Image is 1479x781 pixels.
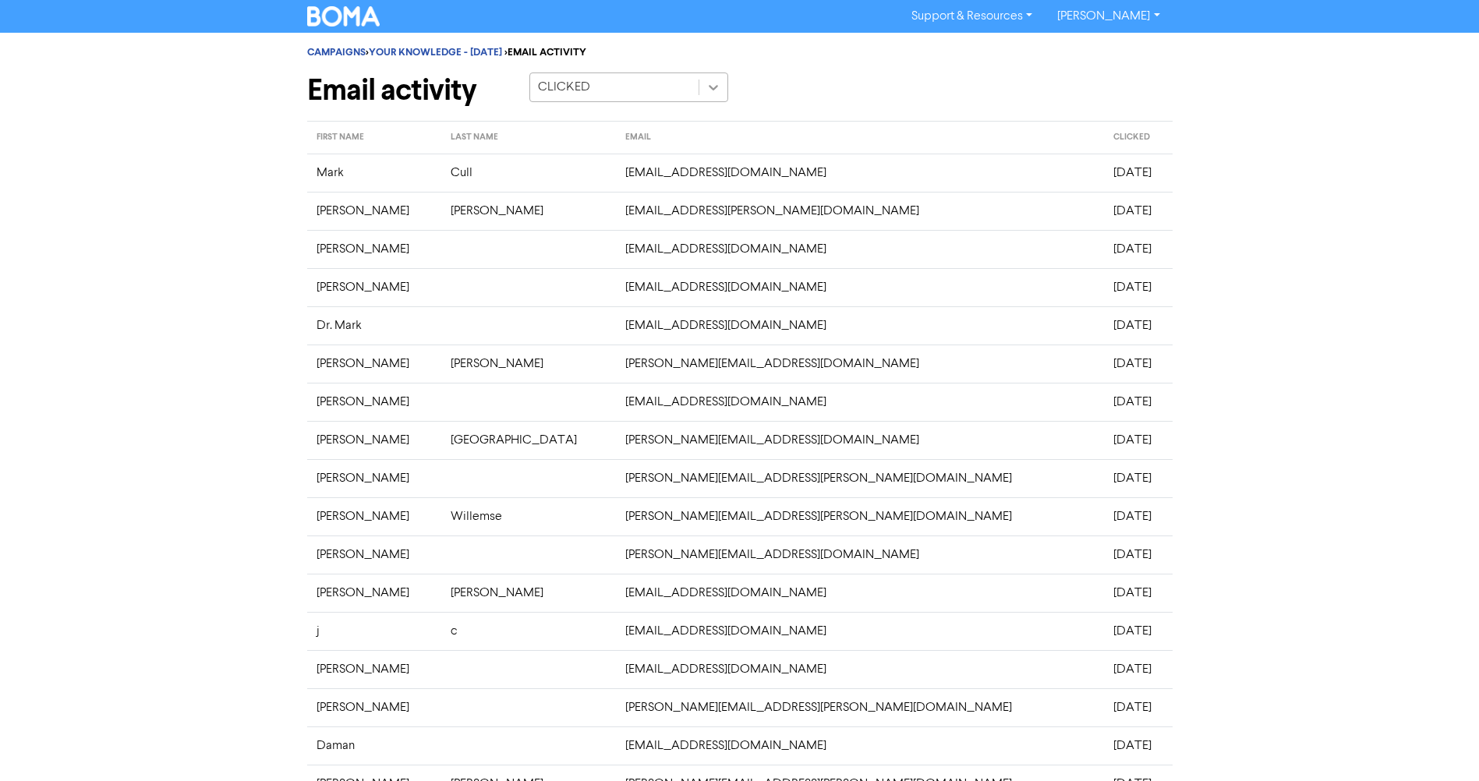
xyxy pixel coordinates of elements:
[307,45,1173,60] div: > > EMAIL ACTIVITY
[616,726,1104,765] td: [EMAIL_ADDRESS][DOMAIN_NAME]
[899,4,1045,29] a: Support & Resources
[441,154,616,192] td: Cull
[369,46,502,58] a: YOUR KNOWLEDGE - [DATE]
[616,574,1104,612] td: [EMAIL_ADDRESS][DOMAIN_NAME]
[441,192,616,230] td: [PERSON_NAME]
[616,383,1104,421] td: [EMAIL_ADDRESS][DOMAIN_NAME]
[441,122,616,154] th: LAST NAME
[616,192,1104,230] td: [EMAIL_ADDRESS][PERSON_NAME][DOMAIN_NAME]
[307,459,441,497] td: [PERSON_NAME]
[616,268,1104,306] td: [EMAIL_ADDRESS][DOMAIN_NAME]
[307,306,441,345] td: Dr. Mark
[307,230,441,268] td: [PERSON_NAME]
[1104,306,1173,345] td: [DATE]
[307,383,441,421] td: [PERSON_NAME]
[616,497,1104,535] td: [PERSON_NAME][EMAIL_ADDRESS][PERSON_NAME][DOMAIN_NAME]
[307,574,441,612] td: [PERSON_NAME]
[616,535,1104,574] td: [PERSON_NAME][EMAIL_ADDRESS][DOMAIN_NAME]
[307,726,441,765] td: Daman
[1104,650,1173,688] td: [DATE]
[616,345,1104,383] td: [PERSON_NAME][EMAIL_ADDRESS][DOMAIN_NAME]
[616,459,1104,497] td: [PERSON_NAME][EMAIL_ADDRESS][PERSON_NAME][DOMAIN_NAME]
[538,78,590,97] div: CLICKED
[616,421,1104,459] td: [PERSON_NAME][EMAIL_ADDRESS][DOMAIN_NAME]
[1104,345,1173,383] td: [DATE]
[1104,192,1173,230] td: [DATE]
[307,122,441,154] th: FIRST NAME
[1104,268,1173,306] td: [DATE]
[307,72,506,108] h1: Email activity
[441,574,616,612] td: [PERSON_NAME]
[1104,421,1173,459] td: [DATE]
[1104,612,1173,650] td: [DATE]
[1104,726,1173,765] td: [DATE]
[1104,497,1173,535] td: [DATE]
[307,688,441,726] td: [PERSON_NAME]
[1104,574,1173,612] td: [DATE]
[1401,706,1479,781] iframe: Chat Widget
[441,345,616,383] td: [PERSON_NAME]
[307,650,441,688] td: [PERSON_NAME]
[616,650,1104,688] td: [EMAIL_ADDRESS][DOMAIN_NAME]
[307,612,441,650] td: j
[1104,383,1173,421] td: [DATE]
[616,122,1104,154] th: EMAIL
[307,535,441,574] td: [PERSON_NAME]
[1104,122,1173,154] th: CLICKED
[1104,154,1173,192] td: [DATE]
[1104,459,1173,497] td: [DATE]
[1104,230,1173,268] td: [DATE]
[307,497,441,535] td: [PERSON_NAME]
[307,154,441,192] td: Mark
[616,154,1104,192] td: [EMAIL_ADDRESS][DOMAIN_NAME]
[307,6,380,27] img: BOMA Logo
[307,46,366,58] a: CAMPAIGNS
[307,421,441,459] td: [PERSON_NAME]
[616,612,1104,650] td: [EMAIL_ADDRESS][DOMAIN_NAME]
[616,306,1104,345] td: [EMAIL_ADDRESS][DOMAIN_NAME]
[616,688,1104,726] td: [PERSON_NAME][EMAIL_ADDRESS][PERSON_NAME][DOMAIN_NAME]
[441,421,616,459] td: [GEOGRAPHIC_DATA]
[1045,4,1172,29] a: [PERSON_NAME]
[441,497,616,535] td: Willemse
[307,345,441,383] td: [PERSON_NAME]
[307,192,441,230] td: [PERSON_NAME]
[616,230,1104,268] td: [EMAIL_ADDRESS][DOMAIN_NAME]
[1104,535,1173,574] td: [DATE]
[441,612,616,650] td: c
[1104,688,1173,726] td: [DATE]
[307,268,441,306] td: [PERSON_NAME]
